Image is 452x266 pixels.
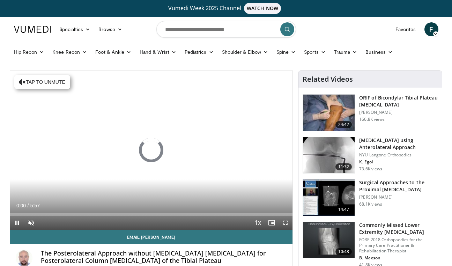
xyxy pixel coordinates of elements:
[359,194,438,200] p: [PERSON_NAME]
[10,213,293,216] div: Progress Bar
[335,248,352,255] span: 10:48
[16,203,26,208] span: 0:00
[303,75,353,83] h4: Related Videos
[244,3,281,14] span: WATCH NOW
[303,137,438,174] a: 11:32 [MEDICAL_DATA] using Anterolateral Approach NYU Langone Orthopedics K. Egol 73.6K views
[359,117,385,122] p: 166.8K views
[265,216,279,230] button: Enable picture-in-picture mode
[10,216,24,230] button: Pause
[424,22,438,36] a: F
[335,206,352,213] span: 14:47
[359,201,382,207] p: 68.1K views
[28,203,29,208] span: /
[135,45,180,59] a: Hand & Wrist
[359,237,438,254] p: FORE 2018 Orthopaedics for the Primary Care Practitioner & Rehabilitation Therapist
[10,45,49,59] a: Hip Recon
[10,71,293,230] video-js: Video Player
[359,255,438,261] p: B. Maxson
[14,26,51,33] img: VuMedi Logo
[55,22,95,36] a: Specialties
[279,216,292,230] button: Fullscreen
[272,45,300,59] a: Spine
[91,45,135,59] a: Foot & Ankle
[156,21,296,38] input: Search topics, interventions
[335,163,352,170] span: 11:32
[359,110,438,115] p: [PERSON_NAME]
[303,179,355,216] img: DA_UIUPltOAJ8wcH4xMDoxOjB1O8AjAz.150x105_q85_crop-smart_upscale.jpg
[359,152,438,158] p: NYU Langone Orthopedics
[251,216,265,230] button: Playback Rate
[48,45,91,59] a: Knee Recon
[359,159,438,165] p: K. Egol
[359,179,438,193] h3: Surgical Approaches to the Proximal [MEDICAL_DATA]
[94,22,126,36] a: Browse
[300,45,330,59] a: Sports
[14,75,70,89] button: Tap to unmute
[303,95,355,131] img: Levy_Tib_Plat_100000366_3.jpg.150x105_q85_crop-smart_upscale.jpg
[41,250,287,265] h4: The Posterolateral Approach without [MEDICAL_DATA] [MEDICAL_DATA] for Posterolateral Column [MEDI...
[180,45,218,59] a: Pediatrics
[391,22,420,36] a: Favorites
[359,137,438,151] h3: [MEDICAL_DATA] using Anterolateral Approach
[15,3,437,14] a: Vumedi Week 2025 ChannelWATCH NOW
[335,121,352,128] span: 24:42
[303,222,355,258] img: 4aa379b6-386c-4fb5-93ee-de5617843a87.150x105_q85_crop-smart_upscale.jpg
[359,222,438,236] h3: Commonly Missed Lower Extremity [MEDICAL_DATA]
[359,166,382,172] p: 73.6K views
[330,45,362,59] a: Trauma
[218,45,272,59] a: Shoulder & Elbow
[24,216,38,230] button: Unmute
[303,137,355,173] img: 9nZFQMepuQiumqNn4xMDoxOjBzMTt2bJ.150x105_q85_crop-smart_upscale.jpg
[359,94,438,108] h3: ORIF of Bicondylar Tibial Plateau [MEDICAL_DATA]
[303,179,438,216] a: 14:47 Surgical Approaches to the Proximal [MEDICAL_DATA] [PERSON_NAME] 68.1K views
[303,94,438,131] a: 24:42 ORIF of Bicondylar Tibial Plateau [MEDICAL_DATA] [PERSON_NAME] 166.8K views
[361,45,397,59] a: Business
[30,203,40,208] span: 5:57
[10,230,293,244] a: Email [PERSON_NAME]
